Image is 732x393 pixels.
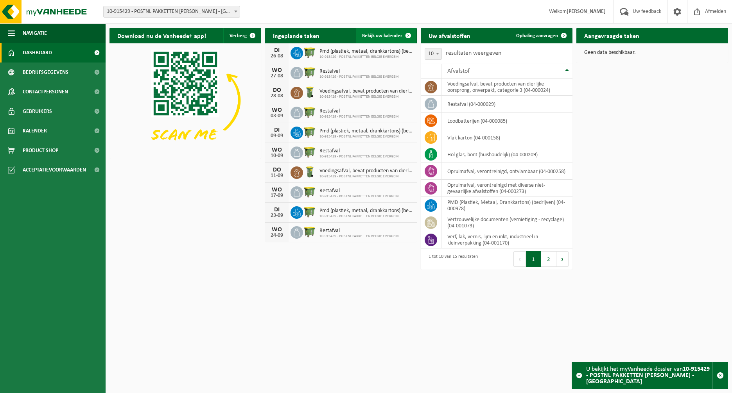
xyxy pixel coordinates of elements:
[303,185,316,198] img: WB-1100-HPE-GN-50
[23,23,47,43] span: Navigatie
[269,207,285,213] div: DI
[269,173,285,179] div: 11-09
[269,133,285,139] div: 09-09
[319,75,399,79] span: 10-915429 - POSTNL PAKKETTEN BELGIE EVERGEM
[441,163,572,180] td: opruimafval, verontreinigd, ontvlambaar (04-000258)
[23,160,86,180] span: Acceptatievoorwaarden
[319,228,399,234] span: Restafval
[441,113,572,129] td: loodbatterijen (04-000085)
[319,95,413,99] span: 10-915429 - POSTNL PAKKETTEN BELGIE EVERGEM
[23,141,58,160] span: Product Shop
[303,165,316,179] img: WB-0140-HPE-GN-50
[303,105,316,119] img: WB-1100-HPE-GN-50
[441,79,572,96] td: voedingsafval, bevat producten van dierlijke oorsprong, onverpakt, categorie 3 (04-000024)
[269,233,285,238] div: 24-09
[23,82,68,102] span: Contactpersonen
[425,48,441,59] span: 10
[23,43,52,63] span: Dashboard
[303,145,316,159] img: WB-1100-HPE-GN-50
[269,93,285,99] div: 28-08
[23,102,52,121] span: Gebruikers
[319,88,413,95] span: Voedingsafval, bevat producten van dierlijke oorsprong, onverpakt, categorie 3
[541,251,556,267] button: 2
[269,107,285,113] div: WO
[319,208,413,214] span: Pmd (plastiek, metaal, drankkartons) (bedrijven)
[319,48,413,55] span: Pmd (plastiek, metaal, drankkartons) (bedrijven)
[319,134,413,139] span: 10-915429 - POSTNL PAKKETTEN BELGIE EVERGEM
[441,231,572,248] td: verf, lak, vernis, lijm en inkt, industrieel in kleinverpakking (04-001170)
[319,128,413,134] span: Pmd (plastiek, metaal, drankkartons) (bedrijven)
[269,73,285,79] div: 27-08
[526,251,541,267] button: 1
[319,214,413,219] span: 10-915429 - POSTNL PAKKETTEN BELGIE EVERGEM
[319,55,413,59] span: 10-915429 - POSTNL PAKKETTEN BELGIE EVERGEM
[441,197,572,214] td: PMD (Plastiek, Metaal, Drankkartons) (bedrijven) (04-000978)
[303,46,316,59] img: WB-1100-HPE-GN-50
[269,213,285,218] div: 23-09
[441,180,572,197] td: opruimafval, verontreinigd met diverse niet-gevaarlijke afvalstoffen (04-000273)
[269,187,285,193] div: WO
[319,174,413,179] span: 10-915429 - POSTNL PAKKETTEN BELGIE EVERGEM
[303,225,316,238] img: WB-1100-HPE-GN-50
[269,127,285,133] div: DI
[269,87,285,93] div: DO
[362,33,402,38] span: Bekijk uw kalender
[303,125,316,139] img: WB-1100-HPE-GN-50
[230,33,247,38] span: Verberg
[510,28,572,43] a: Ophaling aanvragen
[441,129,572,146] td: vlak karton (04-000158)
[23,63,68,82] span: Bedrijfsgegevens
[319,154,399,159] span: 10-915429 - POSTNL PAKKETTEN BELGIE EVERGEM
[303,205,316,218] img: WB-1100-HPE-GN-50
[319,234,399,239] span: 10-915429 - POSTNL PAKKETTEN BELGIE EVERGEM
[441,96,572,113] td: restafval (04-000029)
[446,50,501,56] label: resultaten weergeven
[269,147,285,153] div: WO
[447,68,470,74] span: Afvalstof
[319,188,399,194] span: Restafval
[319,114,399,119] span: 10-915429 - POSTNL PAKKETTEN BELGIE EVERGEM
[109,43,261,157] img: Download de VHEPlus App
[421,28,478,43] h2: Uw afvalstoffen
[319,108,399,114] span: Restafval
[356,28,416,43] a: Bekijk uw kalender
[109,28,214,43] h2: Download nu de Vanheede+ app!
[319,68,399,75] span: Restafval
[104,6,240,17] span: 10-915429 - POSTNL PAKKETTEN BELGIE EVERGEM - EVERGEM
[265,28,327,43] h2: Ingeplande taken
[223,28,260,43] button: Verberg
[425,48,442,60] span: 10
[441,146,572,163] td: hol glas, bont (huishoudelijk) (04-000209)
[269,167,285,173] div: DO
[269,113,285,119] div: 03-09
[319,168,413,174] span: Voedingsafval, bevat producten van dierlijke oorsprong, onverpakt, categorie 3
[23,121,47,141] span: Kalender
[425,250,478,268] div: 1 tot 10 van 15 resultaten
[513,251,526,267] button: Previous
[269,153,285,159] div: 10-09
[441,214,572,231] td: vertrouwelijke documenten (vernietiging - recyclage) (04-001073)
[567,9,606,14] strong: [PERSON_NAME]
[586,362,712,389] div: U bekijkt het myVanheede dossier van
[269,67,285,73] div: WO
[303,66,316,79] img: WB-1100-HPE-GN-50
[516,33,558,38] span: Ophaling aanvragen
[319,194,399,199] span: 10-915429 - POSTNL PAKKETTEN BELGIE EVERGEM
[556,251,569,267] button: Next
[576,28,647,43] h2: Aangevraagde taken
[303,86,316,99] img: WB-0140-HPE-GN-50
[319,148,399,154] span: Restafval
[584,50,720,55] p: Geen data beschikbaar.
[103,6,240,18] span: 10-915429 - POSTNL PAKKETTEN BELGIE EVERGEM - EVERGEM
[586,366,710,385] strong: 10-915429 - POSTNL PAKKETTEN [PERSON_NAME] - [GEOGRAPHIC_DATA]
[269,47,285,54] div: DI
[269,227,285,233] div: WO
[269,193,285,198] div: 17-09
[269,54,285,59] div: 26-08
